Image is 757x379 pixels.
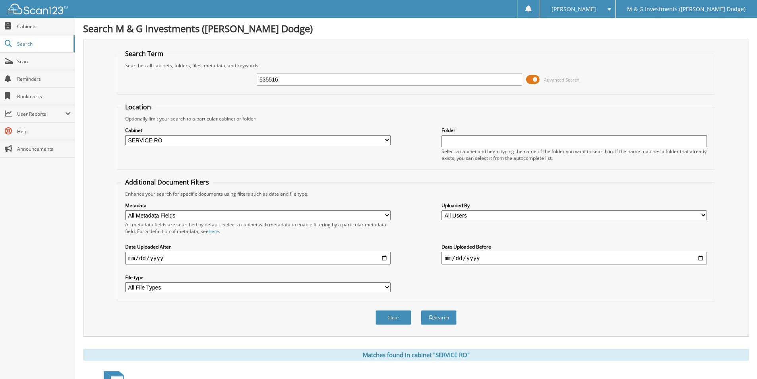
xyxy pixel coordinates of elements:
input: start [125,252,391,264]
label: Cabinet [125,127,391,134]
label: Metadata [125,202,391,209]
legend: Location [121,103,155,111]
legend: Search Term [121,49,167,58]
button: Search [421,310,457,325]
span: Advanced Search [544,77,579,83]
span: M & G Investments ([PERSON_NAME] Dodge) [627,7,745,12]
legend: Additional Document Filters [121,178,213,187]
span: Cabinets [17,23,71,30]
span: Help [17,128,71,135]
a: here [209,228,219,235]
div: Optionally limit your search to a particular cabinet or folder [121,115,711,122]
label: File type [125,274,391,281]
div: Enhance your search for specific documents using filters such as date and file type. [121,190,711,197]
span: Reminders [17,76,71,82]
span: User Reports [17,111,65,117]
span: Search [17,41,70,47]
label: Uploaded By [441,202,707,209]
div: Select a cabinet and begin typing the name of the folder you want to search in. If the name match... [441,148,707,161]
span: [PERSON_NAME] [552,7,596,12]
label: Date Uploaded Before [441,243,707,250]
div: All metadata fields are searched by default. Select a cabinet with metadata to enable filtering b... [125,221,391,235]
label: Date Uploaded After [125,243,391,250]
div: Matches found in cabinet "SERVICE RO" [83,349,749,361]
button: Clear [376,310,411,325]
span: Announcements [17,146,71,152]
span: Bookmarks [17,93,71,100]
span: Scan [17,58,71,65]
input: end [441,252,707,264]
img: scan123-logo-white.svg [8,4,68,14]
h1: Search M & G Investments ([PERSON_NAME] Dodge) [83,22,749,35]
div: Searches all cabinets, folders, files, metadata, and keywords [121,62,711,69]
label: Folder [441,127,707,134]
